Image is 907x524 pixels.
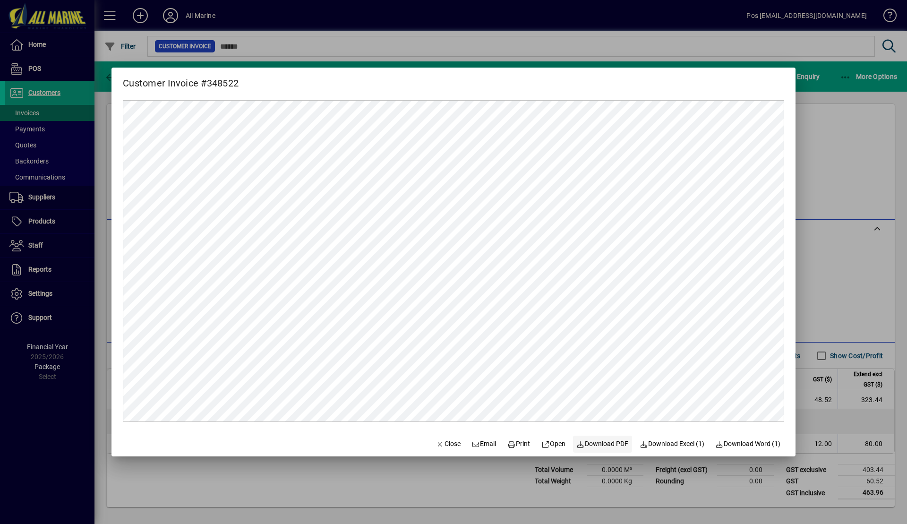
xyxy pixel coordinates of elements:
[541,439,565,449] span: Open
[573,436,633,453] a: Download PDF
[472,439,496,449] span: Email
[640,439,704,449] span: Download Excel (1)
[436,439,461,449] span: Close
[504,436,534,453] button: Print
[712,436,785,453] button: Download Word (1)
[716,439,781,449] span: Download Word (1)
[468,436,500,453] button: Email
[538,436,569,453] a: Open
[111,68,250,91] h2: Customer Invoice #348522
[432,436,464,453] button: Close
[577,439,629,449] span: Download PDF
[636,436,708,453] button: Download Excel (1)
[507,439,530,449] span: Print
